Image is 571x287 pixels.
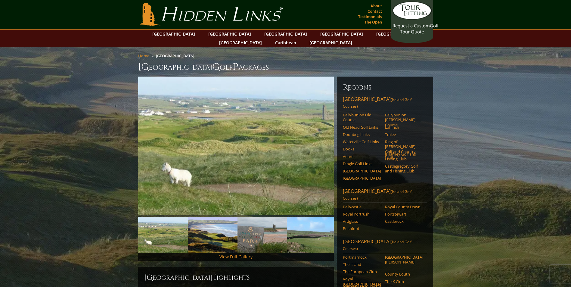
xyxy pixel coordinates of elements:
[385,132,423,137] a: Tralee
[343,189,411,201] span: (Ireland Golf Courses)
[385,125,423,130] a: Lahinch
[219,254,253,260] a: View Full Gallery
[343,188,427,203] a: [GEOGRAPHIC_DATA](Ireland Golf Courses)
[343,255,381,260] a: Portmarnock
[272,38,299,47] a: Caribbean
[343,154,381,159] a: Adare
[343,219,381,224] a: Ardglass
[210,273,216,282] span: H
[385,204,423,209] a: Royal County Down
[385,255,423,265] a: [GEOGRAPHIC_DATA][PERSON_NAME]
[343,212,381,216] a: Royal Portrush
[306,38,355,47] a: [GEOGRAPHIC_DATA]
[261,30,310,38] a: [GEOGRAPHIC_DATA]
[343,132,381,137] a: Doonbeg Links
[343,96,427,111] a: [GEOGRAPHIC_DATA](Ireland Golf Courses)
[385,164,423,174] a: Castlegregory Golf and Fishing Club
[144,273,328,282] h2: [GEOGRAPHIC_DATA] ighlights
[343,238,427,253] a: [GEOGRAPHIC_DATA](Ireland Golf Courses)
[343,169,381,173] a: [GEOGRAPHIC_DATA]
[393,23,430,29] span: Request a Custom
[212,61,220,73] span: G
[343,112,381,122] a: Ballybunion Old Course
[343,262,381,267] a: The Island
[343,239,411,251] span: (Ireland Golf Courses)
[357,12,383,21] a: Testimonials
[385,212,423,216] a: Portstewart
[343,125,381,130] a: Old Head Golf Links
[343,176,381,181] a: [GEOGRAPHIC_DATA]
[366,7,383,15] a: Contact
[385,272,423,276] a: County Louth
[216,38,265,47] a: [GEOGRAPHIC_DATA]
[317,30,366,38] a: [GEOGRAPHIC_DATA]
[369,2,383,10] a: About
[156,53,197,58] li: [GEOGRAPHIC_DATA]
[385,219,423,224] a: Castlerock
[373,30,422,38] a: [GEOGRAPHIC_DATA]
[138,61,433,73] h1: [GEOGRAPHIC_DATA] olf ackages
[393,2,432,35] a: Request a CustomGolf Tour Quote
[343,204,381,209] a: Ballycastle
[233,61,238,73] span: P
[343,276,381,286] a: Royal [GEOGRAPHIC_DATA]
[343,97,411,109] span: (Ireland Golf Courses)
[343,161,381,166] a: Dingle Golf Links
[385,112,423,127] a: Ballybunion [PERSON_NAME] Course
[205,30,254,38] a: [GEOGRAPHIC_DATA]
[138,53,149,58] a: Home
[363,18,383,26] a: The Open
[385,152,423,162] a: Killarney Golf and Fishing Club
[343,83,427,92] h6: Regions
[343,226,381,231] a: Bushfoot
[343,269,381,274] a: The European Club
[343,139,381,144] a: Waterville Golf Links
[149,30,198,38] a: [GEOGRAPHIC_DATA]
[385,279,423,284] a: The K Club
[385,139,423,159] a: Ring of [PERSON_NAME] Golf and Country Club
[343,147,381,151] a: Dooks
